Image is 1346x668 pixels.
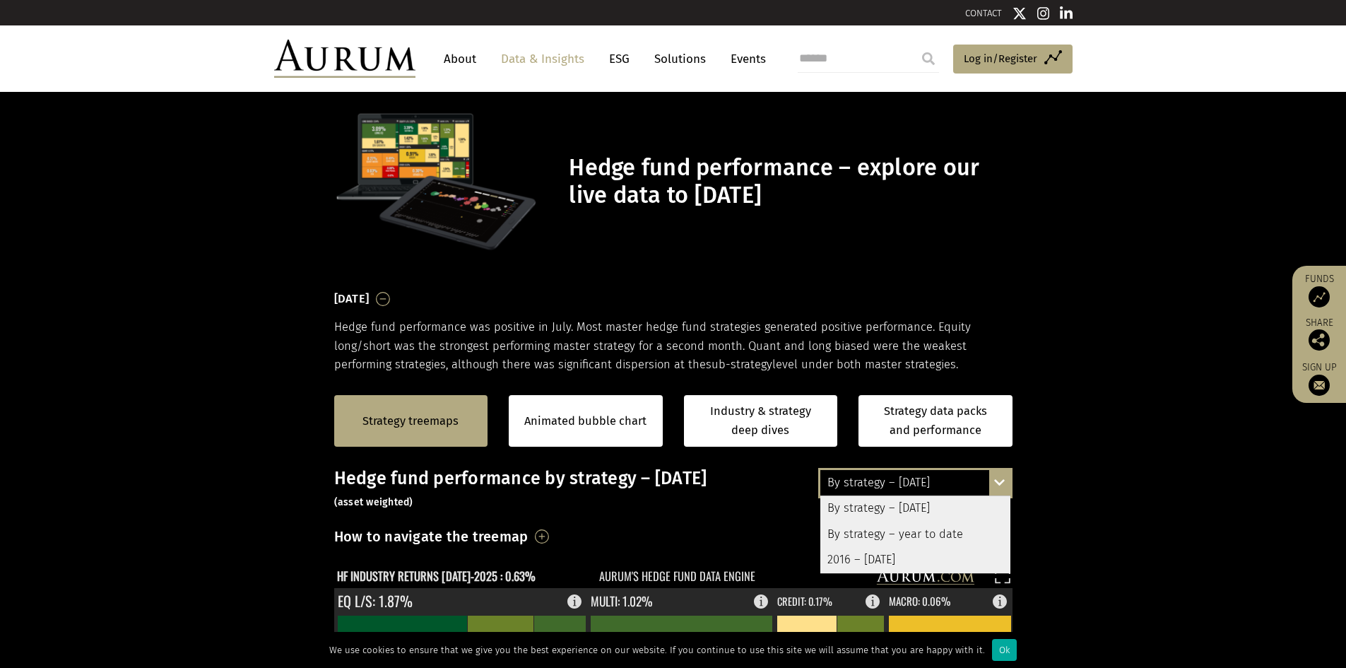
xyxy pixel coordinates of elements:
[706,358,772,371] span: sub-strategy
[1309,329,1330,351] img: Share this post
[684,395,838,447] a: Industry & strategy deep dives
[647,46,713,72] a: Solutions
[724,46,766,72] a: Events
[858,395,1013,447] a: Strategy data packs and performance
[820,496,1010,522] div: By strategy – [DATE]
[334,525,529,549] h3: How to navigate the treemap
[274,40,415,78] img: Aurum
[1037,6,1050,20] img: Instagram icon
[992,639,1017,661] div: Ok
[334,288,370,310] h3: [DATE]
[524,412,647,430] a: Animated bubble chart
[965,8,1002,18] a: CONTACT
[964,50,1037,67] span: Log in/Register
[1299,361,1339,396] a: Sign up
[820,547,1010,573] div: 2016 – [DATE]
[1013,6,1027,20] img: Twitter icon
[1299,318,1339,351] div: Share
[1309,375,1330,396] img: Sign up to our newsletter
[1309,286,1330,307] img: Access Funds
[437,46,483,72] a: About
[820,522,1010,547] div: By strategy – year to date
[1299,273,1339,307] a: Funds
[914,45,943,73] input: Submit
[494,46,591,72] a: Data & Insights
[602,46,637,72] a: ESG
[820,470,1010,496] div: By strategy – [DATE]
[953,45,1073,74] a: Log in/Register
[334,468,1013,510] h3: Hedge fund performance by strategy – [DATE]
[334,496,413,508] small: (asset weighted)
[569,154,1008,209] h1: Hedge fund performance – explore our live data to [DATE]
[362,412,459,430] a: Strategy treemaps
[334,318,1013,374] p: Hedge fund performance was positive in July. Most master hedge fund strategies generated positive...
[1060,6,1073,20] img: Linkedin icon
